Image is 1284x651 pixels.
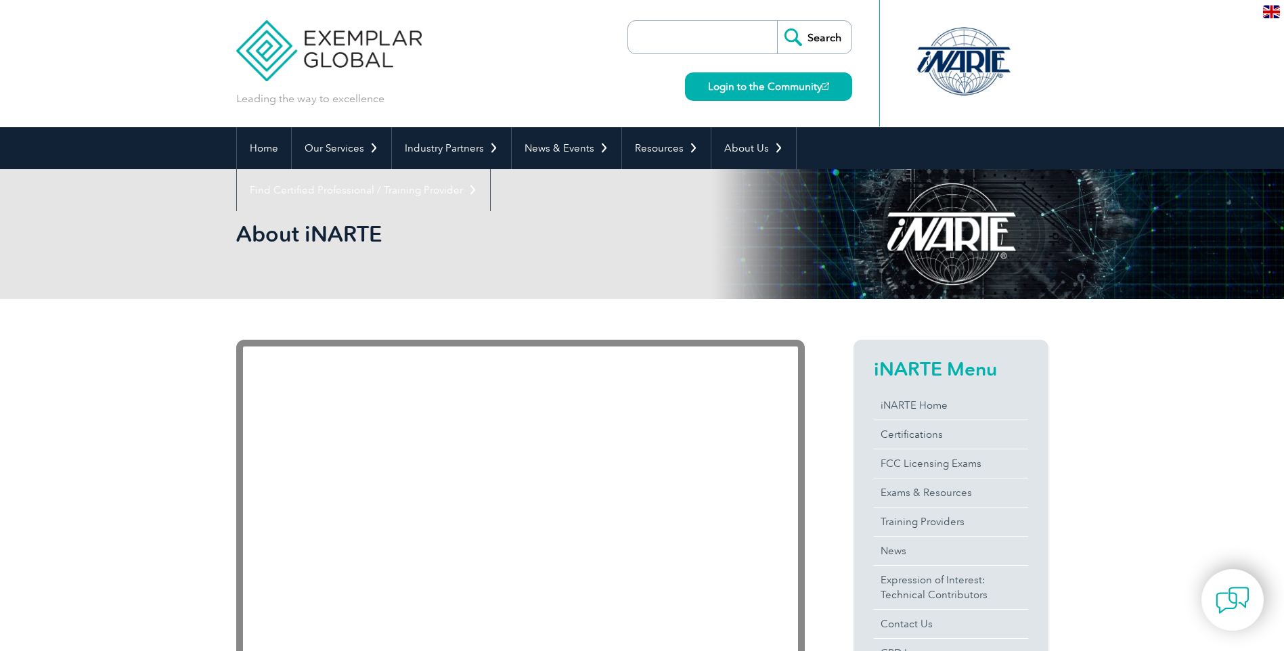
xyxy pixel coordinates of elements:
h2: About iNARTE [236,223,805,245]
a: News [874,537,1028,565]
input: Search [777,21,851,53]
a: Our Services [292,127,391,169]
a: Resources [622,127,711,169]
img: contact-chat.png [1216,583,1249,617]
h2: iNARTE Menu [874,358,1028,380]
img: open_square.png [822,83,829,90]
a: Industry Partners [392,127,511,169]
p: Leading the way to excellence [236,91,384,106]
a: Home [237,127,291,169]
a: Contact Us [874,610,1028,638]
a: Certifications [874,420,1028,449]
a: Login to the Community [685,72,852,101]
img: en [1263,5,1280,18]
a: About Us [711,127,796,169]
a: FCC Licensing Exams [874,449,1028,478]
a: Find Certified Professional / Training Provider [237,169,490,211]
a: Exams & Resources [874,478,1028,507]
a: iNARTE Home [874,391,1028,420]
a: News & Events [512,127,621,169]
a: Training Providers [874,508,1028,536]
a: Expression of Interest:Technical Contributors [874,566,1028,609]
